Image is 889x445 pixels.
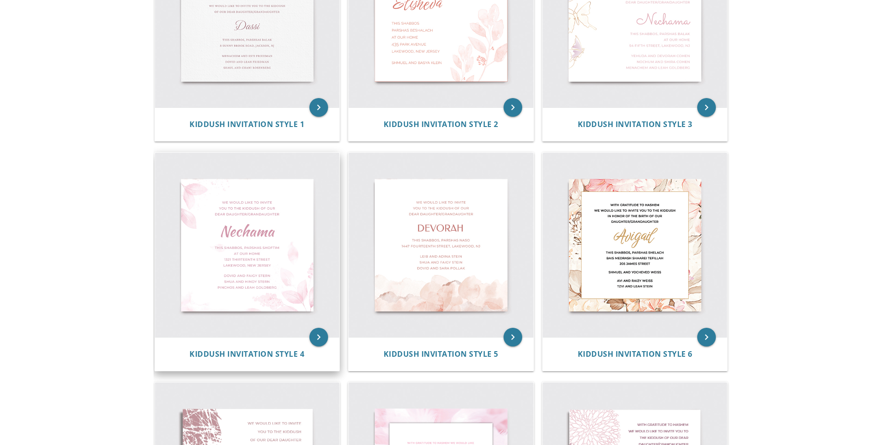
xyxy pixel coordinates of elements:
[189,349,304,359] span: Kiddush Invitation Style 4
[189,120,304,129] a: Kiddush Invitation Style 1
[189,119,304,129] span: Kiddush Invitation Style 1
[349,153,533,338] img: Kiddush Invitation Style 5
[697,98,716,117] a: keyboard_arrow_right
[578,349,693,359] span: Kiddush Invitation Style 6
[543,153,728,338] img: Kiddush Invitation Style 6
[578,350,693,359] a: Kiddush Invitation Style 6
[578,119,693,129] span: Kiddush Invitation Style 3
[189,350,304,359] a: Kiddush Invitation Style 4
[504,98,522,117] a: keyboard_arrow_right
[504,328,522,346] a: keyboard_arrow_right
[384,120,498,129] a: Kiddush Invitation Style 2
[384,349,498,359] span: Kiddush Invitation Style 5
[384,350,498,359] a: Kiddush Invitation Style 5
[309,328,328,346] a: keyboard_arrow_right
[578,120,693,129] a: Kiddush Invitation Style 3
[384,119,498,129] span: Kiddush Invitation Style 2
[155,153,340,338] img: Kiddush Invitation Style 4
[697,328,716,346] a: keyboard_arrow_right
[309,98,328,117] a: keyboard_arrow_right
